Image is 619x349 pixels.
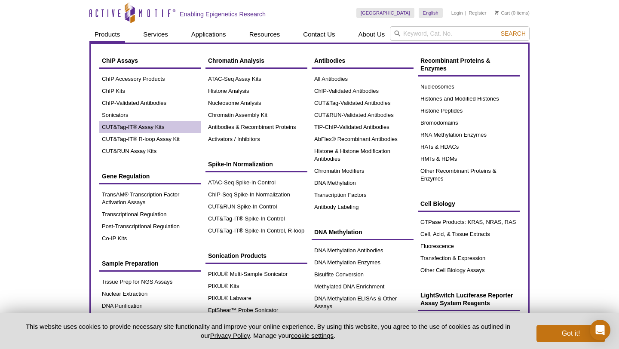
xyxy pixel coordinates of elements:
[99,145,201,157] a: CUT&RUN Assay Kits
[298,26,340,43] a: Contact Us
[99,300,201,312] a: DNA Purification
[205,292,307,304] a: PIXUL® Labware
[451,10,463,16] a: Login
[291,332,334,339] button: cookie settings
[205,304,307,316] a: EpiShear™ Probe Sonicator
[205,73,307,85] a: ATAC-Seq Assay Kits
[420,292,513,306] span: LightSwitch Luciferase Reporter Assay System Reagents
[418,105,520,117] a: Histone Peptides
[420,57,490,72] span: Recombinant Proteins & Enzymes
[418,216,520,228] a: GTPase Products: KRAS, NRAS, RAS
[208,57,264,64] span: Chromatin Analysis
[418,93,520,105] a: Histones and Modified Histones
[469,10,486,16] a: Register
[590,320,610,340] div: Open Intercom Messenger
[495,10,510,16] a: Cart
[418,196,520,212] a: Cell Biology
[312,177,414,189] a: DNA Methylation
[205,52,307,69] a: Chromatin Analysis
[99,189,201,208] a: TransAM® Transcription Factor Activation Assays
[205,85,307,97] a: Histone Analysis
[312,109,414,121] a: CUT&RUN-Validated Antibodies
[99,220,201,233] a: Post-Transcriptional Regulation
[312,121,414,133] a: TIP-ChIP-Validated Antibodies
[205,280,307,292] a: PIXUL® Kits
[312,97,414,109] a: CUT&Tag-Validated Antibodies
[99,97,201,109] a: ChIP-Validated Antibodies
[312,85,414,97] a: ChIP-Validated Antibodies
[205,213,307,225] a: CUT&Tag-IT® Spike-In Control
[102,260,159,267] span: Sample Preparation
[312,257,414,269] a: DNA Methylation Enzymes
[495,10,499,15] img: Your Cart
[205,177,307,189] a: ATAC-Seq Spike-In Control
[99,168,201,184] a: Gene Regulation
[418,117,520,129] a: Bromodomains
[99,208,201,220] a: Transcriptional Regulation
[418,153,520,165] a: HMTs & HDMs
[244,26,285,43] a: Resources
[536,325,605,342] button: Got it!
[312,189,414,201] a: Transcription Factors
[418,252,520,264] a: Transfection & Expression
[312,201,414,213] a: Antibody Labeling
[312,281,414,293] a: Methylated DNA Enrichment
[99,233,201,245] a: Co-IP Kits
[312,52,414,69] a: Antibodies
[312,269,414,281] a: Bisulfite Conversion
[353,26,390,43] a: About Us
[465,8,466,18] li: |
[418,141,520,153] a: HATs & HDACs
[314,229,362,236] span: DNA Methylation
[418,264,520,276] a: Other Cell Biology Assays
[99,276,201,288] a: Tissue Prep for NGS Assays
[205,248,307,264] a: Sonication Products
[99,52,201,69] a: ChIP Assays
[418,129,520,141] a: RNA Methylation Enzymes
[419,8,443,18] a: English
[205,201,307,213] a: CUT&RUN Spike-In Control
[180,10,266,18] h2: Enabling Epigenetics Research
[205,97,307,109] a: Nucleosome Analysis
[312,145,414,165] a: Histone & Histone Modification Antibodies
[312,73,414,85] a: All Antibodies
[418,228,520,240] a: Cell, Acid, & Tissue Extracts
[99,255,201,272] a: Sample Preparation
[498,30,528,37] button: Search
[205,268,307,280] a: PIXUL® Multi-Sample Sonicator
[138,26,173,43] a: Services
[205,121,307,133] a: Antibodies & Recombinant Proteins
[418,81,520,93] a: Nucleosomes
[312,245,414,257] a: DNA Methylation Antibodies
[102,173,150,180] span: Gene Regulation
[418,287,520,311] a: LightSwitch Luciferase Reporter Assay System Reagents
[205,189,307,201] a: ChIP-Seq Spike-In Normalization
[314,57,345,64] span: Antibodies
[312,224,414,240] a: DNA Methylation
[312,293,414,312] a: DNA Methylation ELISAs & Other Assays
[99,85,201,97] a: ChIP Kits
[418,165,520,185] a: Other Recombinant Proteins & Enzymes
[205,156,307,172] a: Spike-In Normalization
[495,8,530,18] li: (0 items)
[99,133,201,145] a: CUT&Tag-IT® R-loop Assay Kit
[312,165,414,177] a: Chromatin Modifiers
[210,332,250,339] a: Privacy Policy
[89,26,125,43] a: Products
[356,8,414,18] a: [GEOGRAPHIC_DATA]
[208,161,273,168] span: Spike-In Normalization
[99,73,201,85] a: ChIP Accessory Products
[501,30,526,37] span: Search
[205,133,307,145] a: Activators / Inhibitors
[99,312,201,324] a: RapCap Beads for cfDNA Isolation
[420,200,455,207] span: Cell Biology
[99,288,201,300] a: Nuclear Extraction
[102,57,138,64] span: ChIP Assays
[312,133,414,145] a: AbFlex® Recombinant Antibodies
[208,252,267,259] span: Sonication Products
[390,26,530,41] input: Keyword, Cat. No.
[205,225,307,237] a: CUT&Tag-IT® Spike-In Control, R-loop
[99,109,201,121] a: Sonicators
[99,121,201,133] a: CUT&Tag-IT® Assay Kits
[418,240,520,252] a: Fluorescence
